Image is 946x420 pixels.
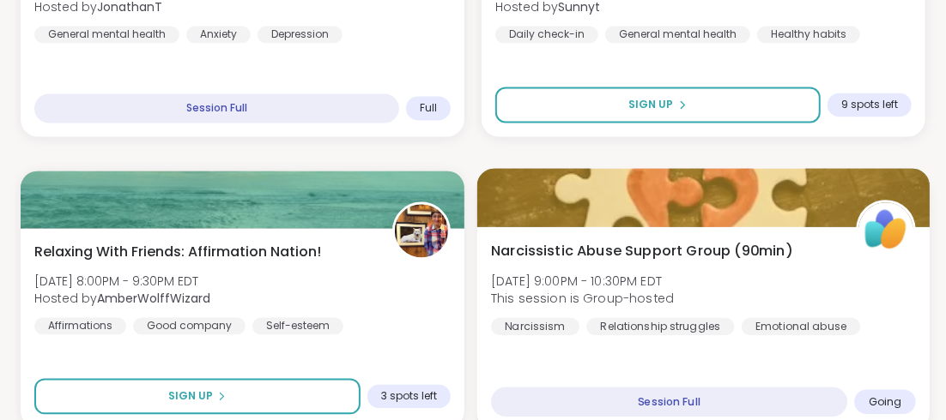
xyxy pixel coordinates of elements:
span: Going [869,395,902,409]
span: 9 spots left [841,99,898,112]
button: Sign Up [495,87,821,123]
div: Good company [133,318,246,335]
span: Sign Up [629,98,674,113]
div: Session Full [34,94,399,123]
div: Self-esteem [252,318,343,335]
div: Daily check-in [495,27,598,44]
img: ShareWell [859,203,913,257]
span: This session is Group-hosted [491,291,674,308]
img: AmberWolffWizard [395,205,448,258]
div: Narcissism [491,318,579,335]
span: 3 spots left [381,390,437,404]
b: AmberWolffWizard [97,291,210,308]
span: [DATE] 8:00PM - 9:30PM EDT [34,273,210,291]
div: Relationship struggles [586,318,734,335]
span: Narcissistic Abuse Support Group (90min) [491,241,792,261]
div: Affirmations [34,318,126,335]
div: Anxiety [186,27,251,44]
span: Hosted by [34,291,210,308]
div: General mental health [605,27,750,44]
button: Sign Up [34,379,361,415]
div: Depression [258,27,343,44]
span: Sign Up [168,389,213,405]
span: Relaxing With Friends: Affirmation Nation! [34,243,321,263]
div: Emotional abuse [742,318,861,335]
span: Full [420,102,437,116]
span: [DATE] 9:00PM - 10:30PM EDT [491,273,674,290]
div: Session Full [491,387,847,417]
div: General mental health [34,27,179,44]
div: Healthy habits [757,27,860,44]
